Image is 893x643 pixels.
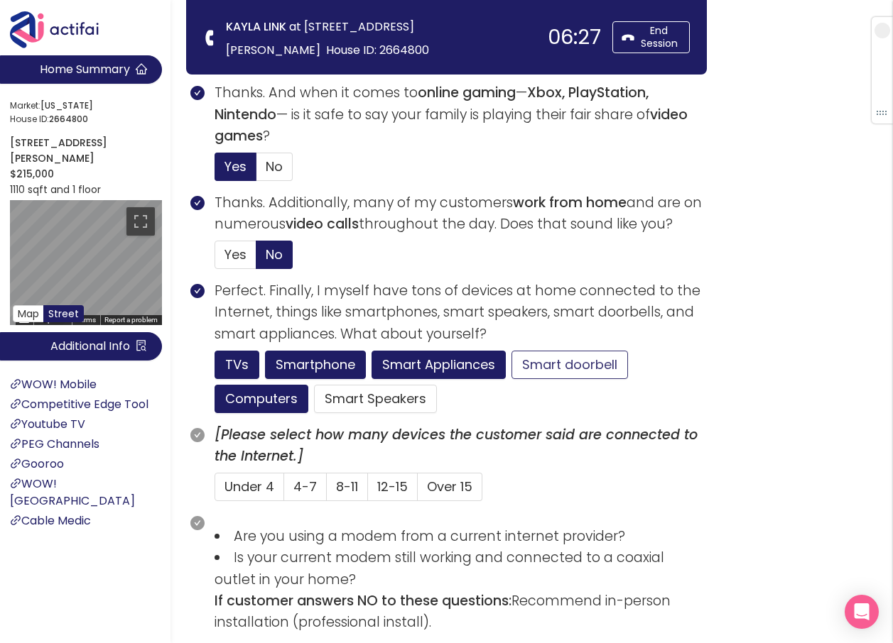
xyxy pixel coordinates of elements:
b: video calls [286,214,359,233]
button: Smart doorbell [512,351,628,379]
span: check-circle [190,428,205,442]
a: Youtube TV [10,416,85,432]
a: Cable Medic [10,512,91,529]
b: If customer answers NO to these questions: [215,591,512,610]
span: 4-7 [293,478,317,495]
button: Computers [215,385,308,413]
button: Smart Speakers [314,385,437,413]
b: Xbox, PlayStation, Nintendo [215,83,649,123]
span: link [10,398,21,410]
div: Map [10,200,162,325]
button: TVs [215,351,259,379]
a: Terms (opens in new tab) [76,316,96,324]
p: Recommend in-person installation (professional install). [215,590,707,633]
button: End Session [612,21,690,53]
span: check-circle [190,196,205,210]
strong: $215,000 [10,167,54,181]
strong: [US_STATE] [40,99,93,111]
span: link [10,378,21,390]
p: Perfect. Finally, I myself have tons of devices at home connected to the Internet, things like sm... [215,280,707,345]
span: check-circle [190,284,205,298]
a: WOW! Mobile [10,376,97,392]
span: at [STREET_ADDRESS][PERSON_NAME] [226,18,414,58]
a: Gooroo [10,456,64,472]
div: Street View [10,200,162,325]
span: link [10,515,21,526]
a: PEG Channels [10,436,99,452]
b: work from home [513,193,627,212]
li: Is your current modem still working and connected to a coaxial outlet in your home? [215,547,707,590]
img: Actifai Logo [10,11,112,48]
span: Map [18,307,39,321]
span: 12-15 [377,478,408,495]
button: Smartphone [265,351,366,379]
span: link [10,418,21,429]
button: Smart Appliances [372,351,506,379]
li: Are you using a modem from a current internet provider? [215,526,707,547]
b: [Please select how many devices the customer said are connected to the Internet.] [215,425,698,466]
a: Competitive Edge Tool [10,396,148,412]
b: video games [215,105,688,145]
strong: 2664800 [49,113,88,125]
div: Open Intercom Messenger [845,595,879,629]
span: No [266,158,283,175]
b: online gaming [418,83,516,102]
p: Thanks. Additionally, many of my customers and are on numerous throughout the day. Does that soun... [215,192,707,235]
span: House ID: 2664800 [326,42,429,58]
p: 1110 sqft and 1 floor [10,182,162,197]
span: 8-11 [336,478,358,495]
a: Report a problem [104,316,158,324]
span: Market: [10,99,158,113]
span: No [266,246,283,263]
span: phone [203,31,218,45]
span: check-circle [190,86,205,100]
span: Yes [224,158,247,175]
a: WOW! [GEOGRAPHIC_DATA] [10,476,135,509]
span: House ID: [10,113,158,126]
span: Under 4 [224,478,274,495]
span: link [10,438,21,449]
span: Over 15 [427,478,472,495]
span: link [10,458,21,469]
strong: KAYLA LINK [226,18,286,35]
span: link [10,478,21,489]
p: Thanks. And when it comes to — — is it safe to say your family is playing their fair share of ? [215,82,707,147]
span: Street [48,307,79,321]
span: check-circle [190,516,205,530]
span: Yes [224,246,247,263]
div: 06:27 [548,27,601,48]
strong: [STREET_ADDRESS][PERSON_NAME] [10,136,107,165]
button: Toggle fullscreen view [126,207,155,236]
